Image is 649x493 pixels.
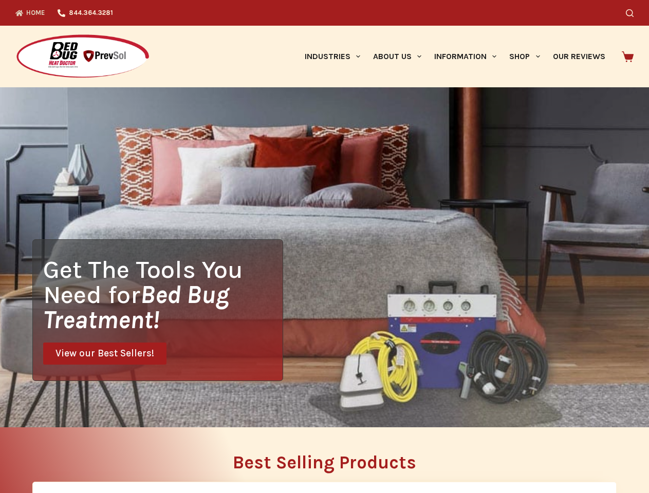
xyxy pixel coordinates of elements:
a: Information [428,26,503,87]
button: Search [626,9,634,17]
h2: Best Selling Products [32,453,617,471]
a: Shop [503,26,546,87]
img: Prevsol/Bed Bug Heat Doctor [15,34,150,80]
a: View our Best Sellers! [43,343,166,365]
nav: Primary [298,26,611,87]
i: Bed Bug Treatment! [43,280,229,334]
a: About Us [366,26,428,87]
a: Our Reviews [546,26,611,87]
h1: Get The Tools You Need for [43,257,283,332]
a: Industries [298,26,366,87]
span: View our Best Sellers! [55,349,154,358]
